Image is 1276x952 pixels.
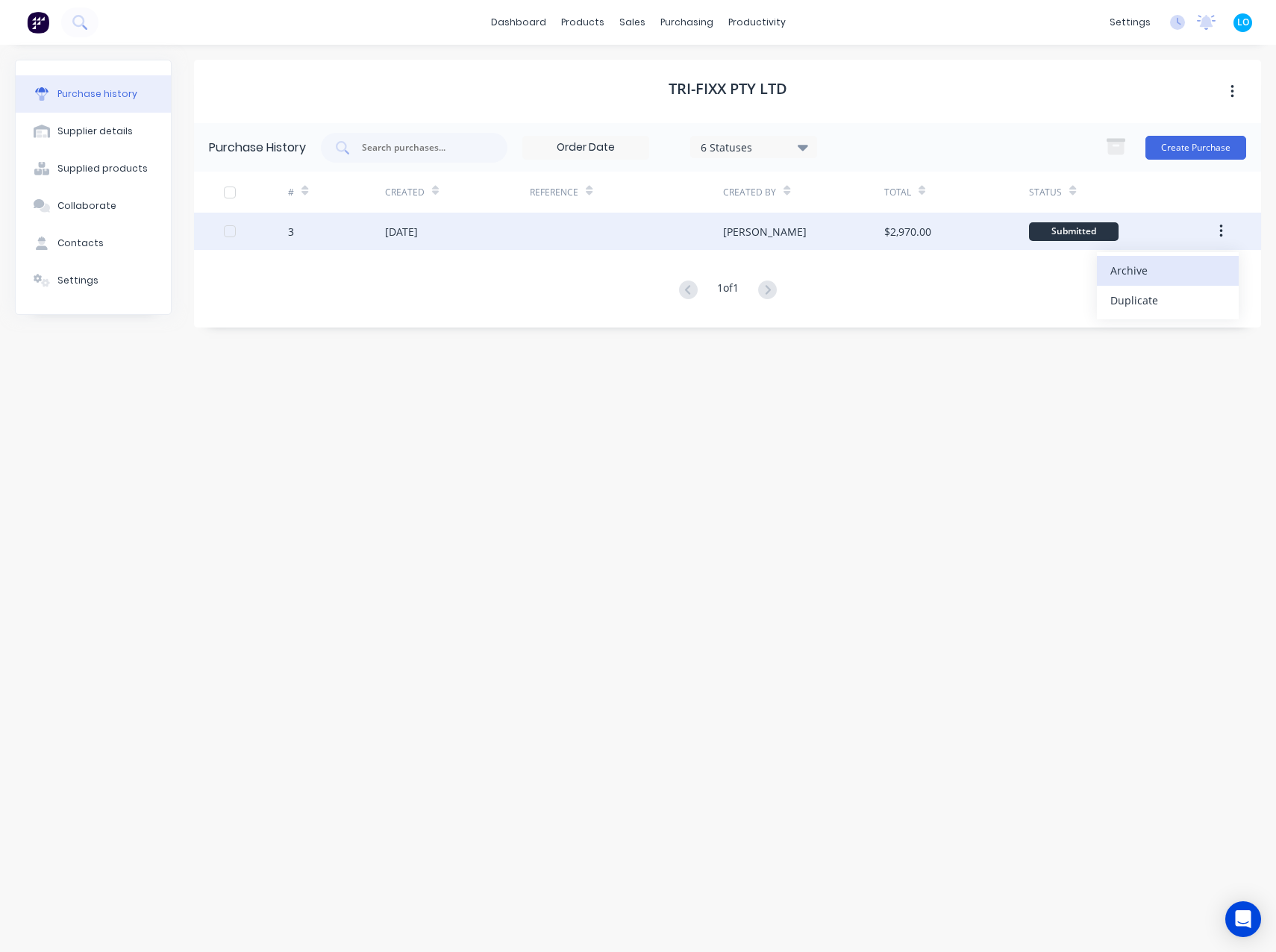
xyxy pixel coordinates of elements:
div: Purchase history [57,87,137,101]
div: Settings [57,274,98,287]
div: 3 [288,224,294,239]
div: 6 Statuses [701,139,807,154]
div: [DATE] [385,224,418,239]
div: Collaborate [57,199,116,213]
div: productivity [721,11,793,34]
input: Order Date [523,137,648,159]
div: Archive [1110,260,1225,281]
div: Reference [530,186,578,199]
a: dashboard [484,11,554,34]
div: purchasing [653,11,721,34]
button: Supplier details [16,113,171,150]
div: Supplier details [57,125,133,138]
button: Contacts [16,225,171,262]
div: $2,970.00 [884,224,931,239]
div: # [288,186,294,199]
div: Purchase History [209,139,306,157]
div: Total [884,186,911,199]
div: products [554,11,612,34]
button: Supplied products [16,150,171,187]
div: 1 of 1 [717,280,739,301]
span: LO [1237,16,1249,29]
button: Purchase history [16,75,171,113]
div: Supplied products [57,162,148,175]
input: Search purchases... [360,140,484,155]
div: Status [1029,186,1062,199]
div: [PERSON_NAME] [723,224,807,239]
div: sales [612,11,653,34]
button: Create Purchase [1145,136,1246,160]
button: Collaborate [16,187,171,225]
div: Submitted [1029,222,1119,241]
div: Duplicate [1110,289,1225,311]
button: Settings [16,262,171,299]
div: settings [1102,11,1158,34]
div: Created By [723,186,776,199]
h1: Tri-Fixx Pty Ltd [669,80,787,98]
div: Open Intercom Messenger [1225,901,1261,937]
div: Contacts [57,237,104,250]
img: Factory [27,11,49,34]
div: Created [385,186,425,199]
